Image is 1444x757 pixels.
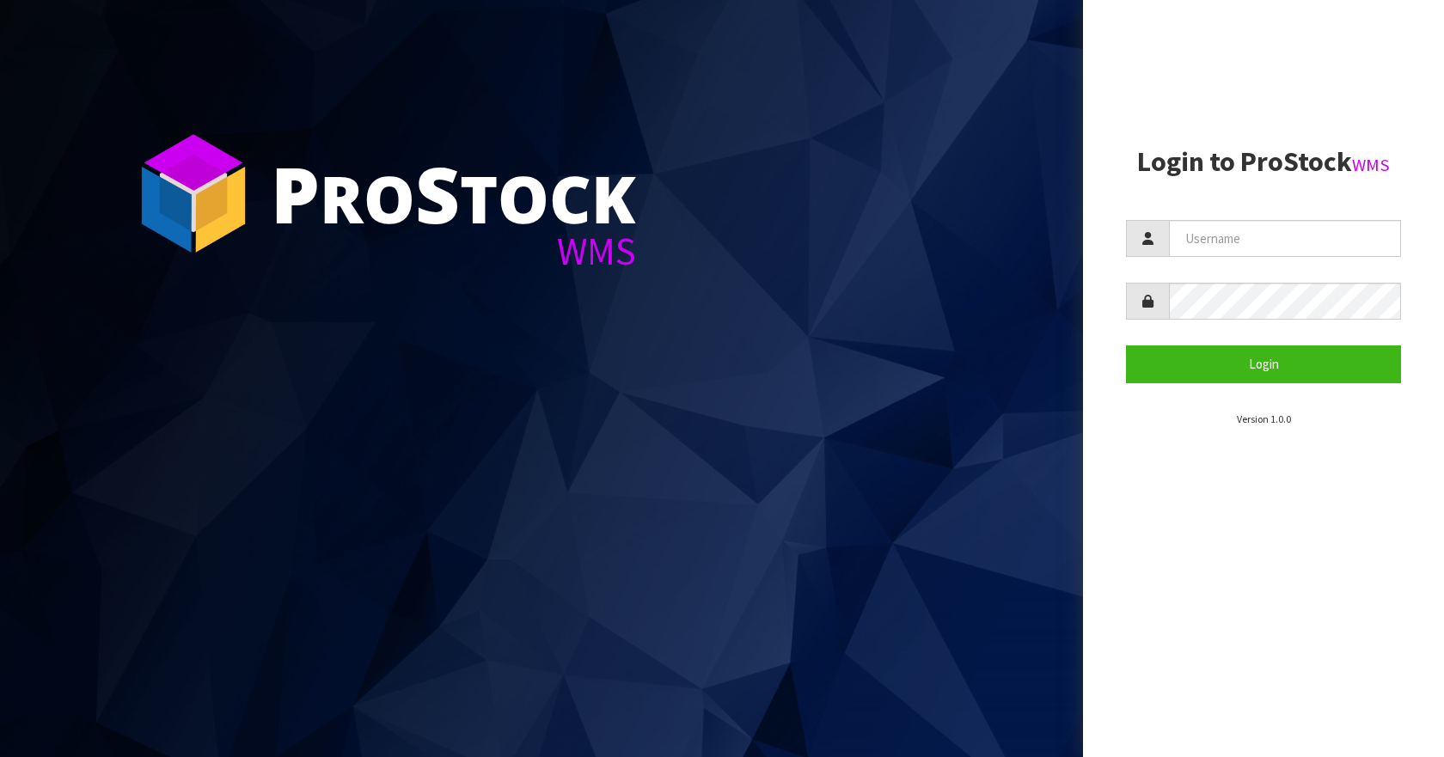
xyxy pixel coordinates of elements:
input: Username [1169,220,1401,257]
small: Version 1.0.0 [1237,412,1291,425]
div: WMS [271,232,636,271]
small: WMS [1352,154,1390,176]
div: ro tock [271,155,636,232]
span: P [271,141,320,246]
h2: Login to ProStock [1126,147,1401,177]
img: ProStock Cube [129,129,258,258]
span: S [415,141,460,246]
button: Login [1126,345,1401,382]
